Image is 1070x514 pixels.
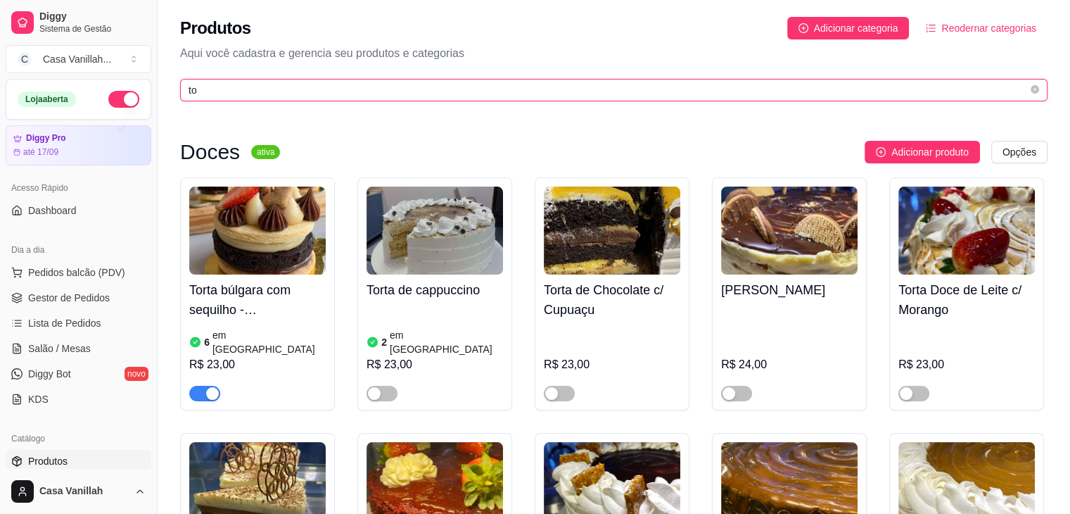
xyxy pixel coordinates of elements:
[28,291,110,305] span: Gestor de Pedidos
[390,328,503,356] article: em [GEOGRAPHIC_DATA]
[204,335,210,349] article: 6
[898,356,1035,373] div: R$ 23,00
[108,91,139,108] button: Alterar Status
[926,23,936,33] span: ordered-list
[367,356,503,373] div: R$ 23,00
[814,20,898,36] span: Adicionar categoria
[798,23,808,33] span: plus-circle
[787,17,910,39] button: Adicionar categoria
[251,145,280,159] sup: ativa
[6,45,151,73] button: Select a team
[189,187,326,275] img: product-image
[721,187,858,275] img: product-image
[898,280,1035,320] h4: Torta Doce de Leite c/ Morango
[23,146,58,158] article: até 17/09
[39,23,146,35] span: Sistema de Gestão
[28,392,49,406] span: KDS
[189,356,326,373] div: R$ 23,00
[6,287,151,309] a: Gestor de Pedidos
[28,367,71,381] span: Diggy Bot
[941,20,1036,36] span: Reodernar categorias
[28,265,125,280] span: Pedidos balcão (PDV)
[212,328,326,356] article: em [GEOGRAPHIC_DATA]
[865,141,980,163] button: Adicionar produto
[6,450,151,472] a: Produtos
[381,335,387,349] article: 2
[6,475,151,508] button: Casa Vanillah
[6,388,151,410] a: KDS
[1031,85,1039,94] span: close-circle
[189,280,326,320] h4: Torta búlgara com sequilho - [PERSON_NAME].
[18,52,32,66] span: C
[28,454,68,468] span: Produtos
[915,17,1047,39] button: Reodernar categorias
[367,280,503,300] h4: Torta de cappuccino
[26,133,66,144] article: Diggy Pro
[1002,144,1036,160] span: Opções
[721,280,858,300] h4: [PERSON_NAME]
[1031,84,1039,97] span: close-circle
[544,356,680,373] div: R$ 23,00
[180,17,251,39] h2: Produtos
[6,199,151,222] a: Dashboard
[39,11,146,23] span: Diggy
[544,187,680,275] img: product-image
[367,187,503,275] img: product-image
[28,316,101,330] span: Lista de Pedidos
[891,144,969,160] span: Adicionar produto
[18,92,76,107] div: Loja aberta
[180,144,240,161] h3: Doces
[28,203,77,218] span: Dashboard
[6,6,151,39] a: DiggySistema de Gestão
[43,52,111,66] div: Casa Vanillah ...
[6,261,151,284] button: Pedidos balcão (PDV)
[6,125,151,165] a: Diggy Proaté 17/09
[6,363,151,385] a: Diggy Botnovo
[6,337,151,360] a: Salão / Mesas
[6,427,151,450] div: Catálogo
[876,147,886,157] span: plus-circle
[6,177,151,199] div: Acesso Rápido
[189,82,1028,98] input: Buscar por nome ou código do produto
[544,280,680,320] h4: Torta de Chocolate c/ Cupuaçu
[991,141,1047,163] button: Opções
[898,187,1035,275] img: product-image
[180,45,1047,62] p: Aqui você cadastra e gerencia seu produtos e categorias
[28,341,91,356] span: Salão / Mesas
[6,239,151,261] div: Dia a dia
[6,312,151,334] a: Lista de Pedidos
[721,356,858,373] div: R$ 24,00
[39,485,129,498] span: Casa Vanillah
